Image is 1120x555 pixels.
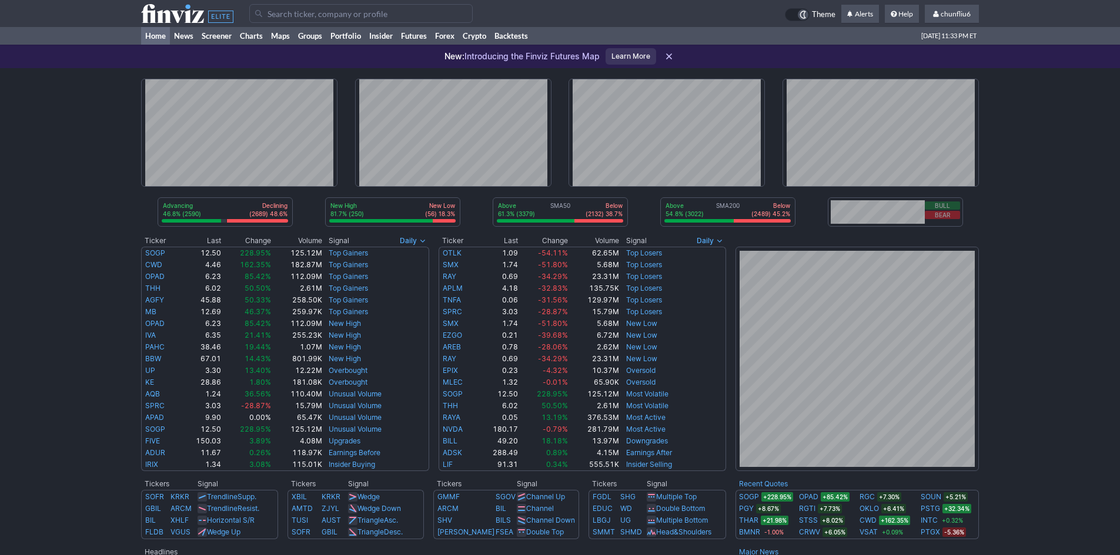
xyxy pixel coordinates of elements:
[272,400,323,412] td: 15.79M
[569,318,620,329] td: 5.68M
[236,27,267,45] a: Charts
[586,201,623,210] p: Below
[538,284,568,292] span: -32.83%
[163,201,201,210] p: Advancing
[538,260,568,269] span: -51.80%
[477,318,519,329] td: 1.74
[145,272,165,281] a: OPAD
[697,235,714,247] span: Daily
[207,527,240,536] a: Wedge Up
[739,491,759,503] a: SOGP
[272,423,323,435] td: 125.12M
[925,211,960,219] button: Bear
[626,307,662,316] a: Top Losers
[180,400,222,412] td: 3.03
[606,48,656,65] a: Learn More
[145,354,161,363] a: BBW
[180,318,222,329] td: 6.23
[443,436,457,445] a: BILL
[292,516,308,524] a: TUSI
[272,259,323,271] td: 182.87M
[272,294,323,306] td: 258.50K
[443,272,456,281] a: RAY
[925,5,979,23] a: chunfliu6
[292,527,310,536] a: SOFR
[145,389,160,398] a: AQB
[272,235,323,247] th: Volume
[620,492,636,501] a: SHG
[626,378,656,386] a: Oversold
[145,342,165,351] a: PAHC
[443,260,459,269] a: SMX
[538,295,568,304] span: -31.56%
[329,248,368,257] a: Top Gainers
[240,260,271,269] span: 162.35%
[656,504,705,513] a: Double Bottom
[249,4,473,23] input: Search
[170,527,190,536] a: VGUS
[272,341,323,353] td: 1.07M
[357,504,401,513] a: Wedge Down
[329,436,360,445] a: Upgrades
[443,295,461,304] a: TNFA
[569,376,620,388] td: 65.90K
[626,295,662,304] a: Top Losers
[249,378,271,386] span: 1.80%
[751,210,790,218] p: (2489) 45.2%
[477,282,519,294] td: 4.18
[180,423,222,435] td: 12.50
[326,27,365,45] a: Portfolio
[459,27,490,45] a: Crypto
[292,492,307,501] a: XBIL
[431,27,459,45] a: Forex
[620,527,642,536] a: SHMD
[198,27,236,45] a: Screener
[272,271,323,282] td: 112.09M
[272,282,323,294] td: 2.61M
[384,516,398,524] span: Asc.
[329,448,380,457] a: Earnings Before
[666,210,704,218] p: 54.8% (3022)
[477,294,519,306] td: 0.06
[541,401,568,410] span: 50.50%
[145,284,161,292] a: THH
[437,516,452,524] a: SHV
[626,448,672,457] a: Earnings After
[443,378,463,386] a: MLEC
[207,516,255,524] a: Horizontal S/R
[626,425,666,433] a: Most Active
[180,235,222,247] th: Last
[357,527,403,536] a: TriangleDesc.
[593,516,611,524] a: LBGJ
[799,514,818,526] a: STSS
[245,389,271,398] span: 36.56%
[497,201,624,219] div: SMA50
[799,491,818,503] a: OPAD
[477,423,519,435] td: 180.17
[626,413,666,422] a: Most Active
[569,306,620,318] td: 15.79M
[249,201,287,210] p: Declining
[222,412,272,423] td: 0.00%
[739,503,754,514] a: PGY
[145,260,162,269] a: CWD
[626,248,662,257] a: Top Losers
[526,504,554,513] a: Channel
[329,460,375,469] a: Insider Buying
[272,376,323,388] td: 181.08K
[841,5,879,23] a: Alerts
[860,514,877,526] a: CWD
[180,365,222,376] td: 3.30
[330,201,364,210] p: New High
[272,247,323,259] td: 125.12M
[443,425,463,433] a: NVDA
[145,527,163,536] a: FLDB
[397,235,429,247] button: Signals interval
[329,319,361,328] a: New High
[145,366,155,375] a: UP
[180,306,222,318] td: 12.69
[439,235,478,247] th: Ticker
[180,412,222,423] td: 9.90
[245,284,271,292] span: 50.50%
[245,307,271,316] span: 46.37%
